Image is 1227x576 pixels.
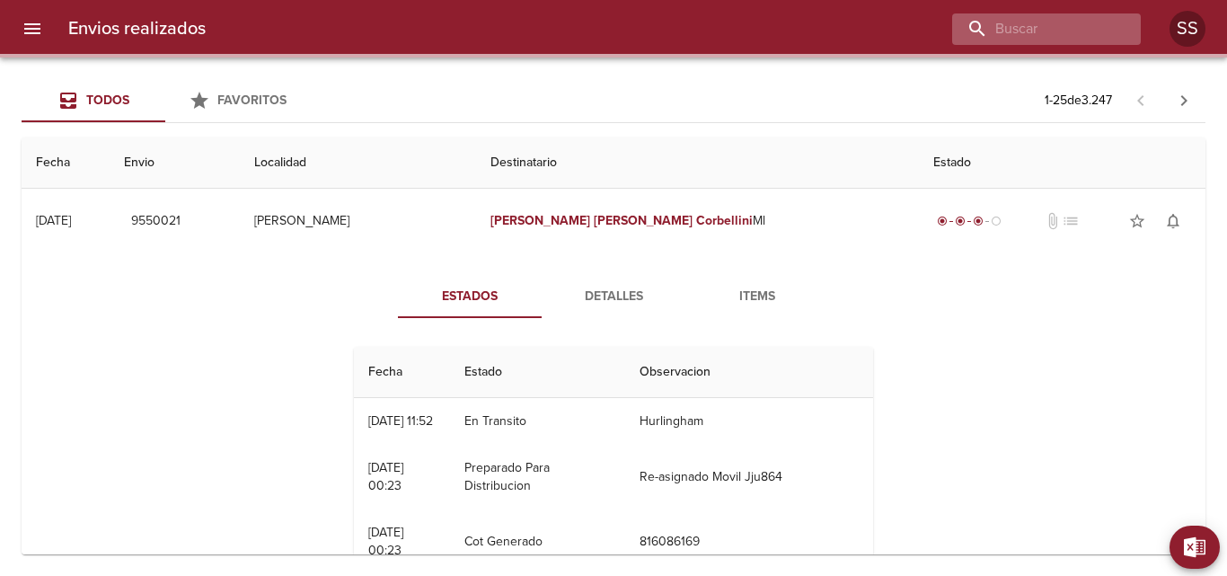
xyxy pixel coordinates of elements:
[933,212,1005,230] div: En viaje
[450,347,625,398] th: Estado
[22,137,110,189] th: Fecha
[696,213,753,228] em: Corbellini
[1119,91,1162,109] span: Pagina anterior
[625,510,873,574] td: 816086169
[1170,11,1205,47] div: SS
[409,286,531,308] span: Estados
[476,137,919,189] th: Destinatario
[368,413,433,429] div: [DATE] 11:52
[919,137,1205,189] th: Estado
[217,93,287,108] span: Favoritos
[625,398,873,445] td: Hurlingham
[955,216,966,226] span: radio_button_checked
[1164,212,1182,230] span: notifications_none
[450,398,625,445] td: En Transito
[124,205,188,238] button: 9550021
[240,137,475,189] th: Localidad
[110,137,241,189] th: Envio
[973,216,984,226] span: radio_button_checked
[1170,11,1205,47] div: Abrir información de usuario
[368,525,403,558] div: [DATE] 00:23
[490,213,590,228] em: [PERSON_NAME]
[1044,212,1062,230] span: No tiene documentos adjuntos
[1162,79,1205,122] span: Pagina siguiente
[1062,212,1080,230] span: No tiene pedido asociado
[696,286,818,308] span: Items
[625,445,873,510] td: Re-asignado Movil Jju864
[476,189,919,253] td: Ml
[1170,526,1220,569] button: Exportar Excel
[594,213,693,228] em: [PERSON_NAME]
[240,189,475,253] td: [PERSON_NAME]
[131,210,181,233] span: 9550021
[450,510,625,574] td: Cot Generado
[86,93,129,108] span: Todos
[552,286,675,308] span: Detalles
[991,216,1002,226] span: radio_button_unchecked
[1045,92,1112,110] p: 1 - 25 de 3.247
[368,460,403,493] div: [DATE] 00:23
[68,14,206,43] h6: Envios realizados
[625,347,873,398] th: Observacion
[36,213,71,228] div: [DATE]
[354,347,451,398] th: Fecha
[1119,203,1155,239] button: Agregar a favoritos
[1128,212,1146,230] span: star_border
[952,13,1110,45] input: buscar
[11,7,54,50] button: menu
[398,275,829,318] div: Tabs detalle de guia
[22,79,309,122] div: Tabs Envios
[450,445,625,510] td: Preparado Para Distribucion
[937,216,948,226] span: radio_button_checked
[1155,203,1191,239] button: Activar notificaciones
